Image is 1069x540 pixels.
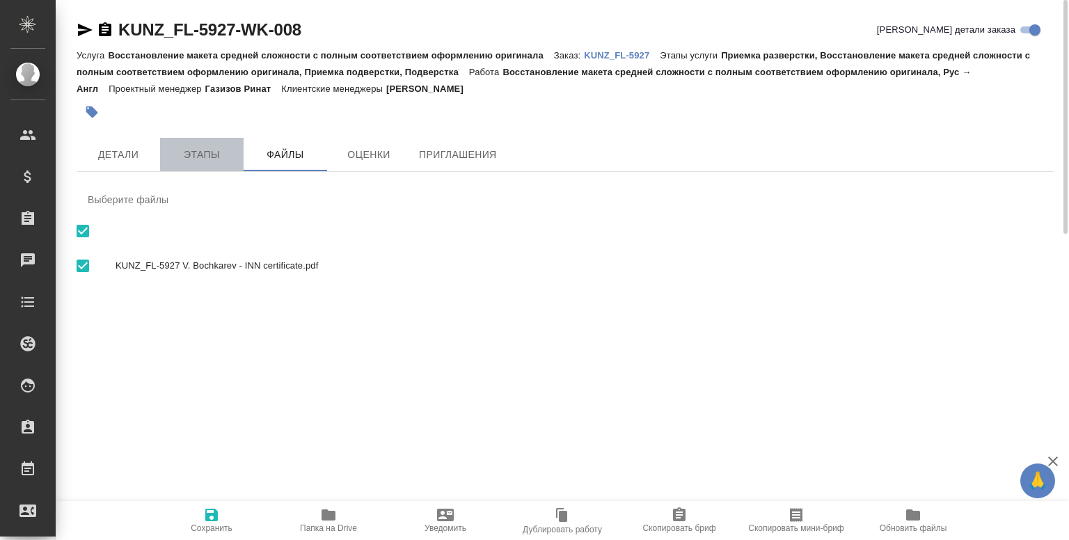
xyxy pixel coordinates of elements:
[109,84,205,94] p: Проектный менеджер
[77,97,107,127] button: Добавить тэг
[252,146,319,164] span: Файлы
[1026,466,1050,495] span: 🙏
[85,146,152,164] span: Детали
[1020,463,1055,498] button: 🙏
[554,50,584,61] p: Заказ:
[469,67,503,77] p: Работа
[419,146,497,164] span: Приглашения
[118,20,301,39] a: KUNZ_FL-5927-WK-008
[281,84,386,94] p: Клиентские менеджеры
[335,146,402,164] span: Оценки
[77,67,971,94] p: Восстановление макета средней сложности с полным соответствием оформлению оригинала, Рус → Англ
[68,251,97,280] span: Выбрать все вложенные папки
[116,259,1043,273] span: KUNZ_FL-5927 V. Bochkarev - INN certificate.pdf
[584,50,660,61] p: KUNZ_FL-5927
[108,50,553,61] p: Восстановление макета средней сложности с полным соответствием оформлению оригинала
[168,146,235,164] span: Этапы
[77,183,1054,216] div: Выберите файлы
[77,246,1054,286] div: KUNZ_FL-5927 V. Bochkarev - INN certificate.pdf
[205,84,282,94] p: Газизов Ринат
[660,50,721,61] p: Этапы услуги
[877,23,1015,37] span: [PERSON_NAME] детали заказа
[584,49,660,61] a: KUNZ_FL-5927
[77,22,93,38] button: Скопировать ссылку для ЯМессенджера
[77,50,108,61] p: Услуга
[386,84,474,94] p: [PERSON_NAME]
[97,22,113,38] button: Скопировать ссылку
